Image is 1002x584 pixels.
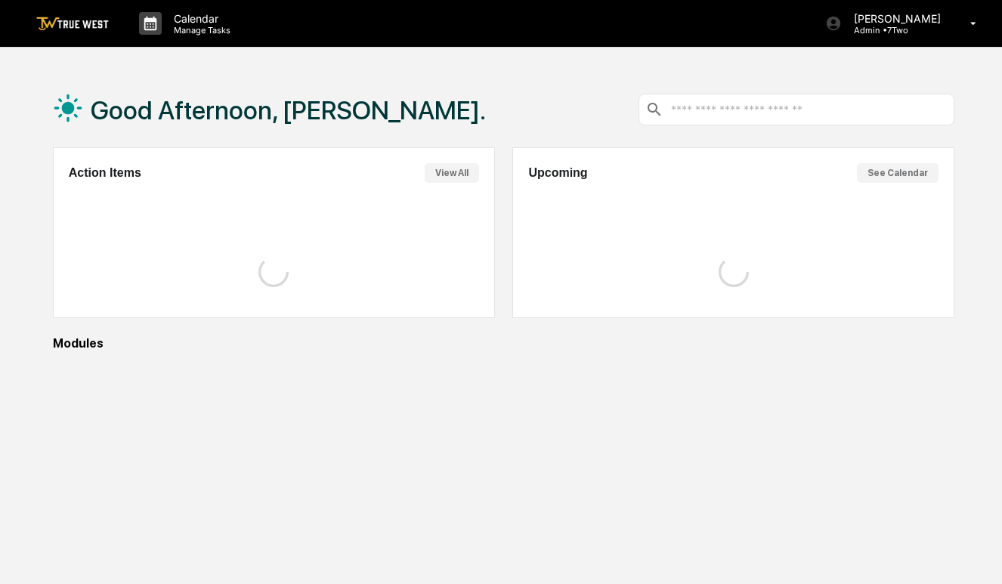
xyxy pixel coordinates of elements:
[53,336,954,351] div: Modules
[842,12,948,25] p: [PERSON_NAME]
[36,17,109,31] img: logo
[162,12,238,25] p: Calendar
[528,166,587,180] h2: Upcoming
[425,163,479,183] button: View All
[857,163,939,183] button: See Calendar
[842,25,948,36] p: Admin • 7Two
[69,166,141,180] h2: Action Items
[91,95,486,125] h1: Good Afternoon, [PERSON_NAME].
[162,25,238,36] p: Manage Tasks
